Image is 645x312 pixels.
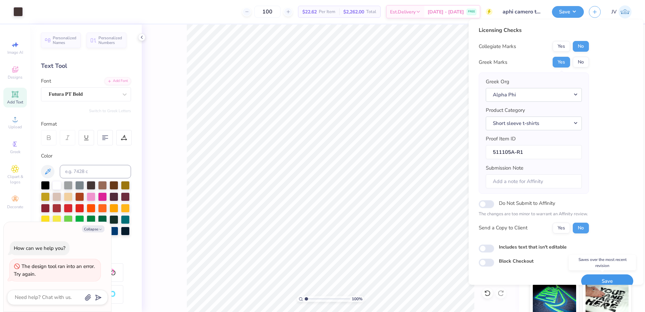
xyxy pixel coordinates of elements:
span: [DATE] - [DATE] [428,8,464,15]
span: Upload [8,124,22,130]
span: Image AI [7,50,23,55]
label: Product Category [486,106,525,114]
div: Send a Copy to Client [479,224,527,232]
a: JV [611,5,632,18]
span: Add Text [7,99,23,105]
label: Do Not Submit to Affinity [499,199,555,208]
div: Format [41,120,132,128]
span: Decorate [7,204,23,210]
span: Personalized Names [53,36,77,45]
div: Collegiate Marks [479,43,516,50]
button: Yes [553,57,570,68]
div: Text Tool [41,61,131,71]
div: Add Font [104,77,131,85]
span: Per Item [319,8,335,15]
label: Submission Note [486,164,523,172]
button: Yes [553,223,570,233]
div: Greek Marks [479,58,507,66]
button: Alpha Phi [486,88,582,102]
div: Saves over the most recent revision [569,255,636,270]
span: Total [366,8,376,15]
input: Untitled Design [498,5,547,18]
label: Includes text that isn't editable [499,243,567,251]
button: No [573,57,589,68]
p: The changes are too minor to warrant an Affinity review. [479,211,589,218]
span: Designs [8,75,23,80]
div: Licensing Checks [479,26,589,34]
span: JV [611,8,617,16]
button: No [573,223,589,233]
button: Switch to Greek Letters [89,108,131,114]
button: Collapse [82,225,104,232]
button: Yes [553,41,570,52]
span: Clipart & logos [3,174,27,185]
span: Personalized Numbers [98,36,122,45]
div: How can we help you? [14,245,66,252]
label: Proof Item ID [486,135,516,143]
span: Est. Delivery [390,8,416,15]
label: Font [41,77,51,85]
label: Greek Org [486,78,509,86]
button: Save [552,6,584,18]
input: e.g. 7428 c [60,165,131,178]
span: FREE [468,9,475,14]
img: Jo Vincent [618,5,632,18]
span: 100 % [352,296,362,302]
input: Add a note for Affinity [486,174,582,189]
button: Short sleeve t-shirts [486,117,582,130]
span: $22.62 [302,8,317,15]
span: $2,262.00 [343,8,364,15]
button: No [573,41,589,52]
input: – – [254,6,281,18]
div: Color [41,152,131,160]
label: Block Checkout [499,258,533,265]
div: The design tool ran into an error. Try again. [14,263,95,277]
button: Save [581,274,633,288]
span: Greek [10,149,20,154]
